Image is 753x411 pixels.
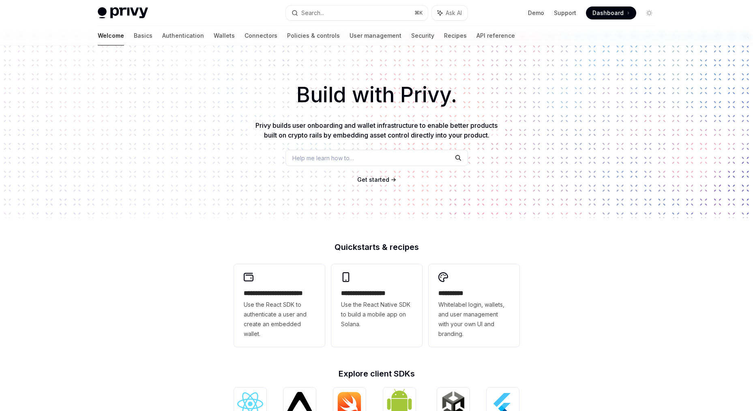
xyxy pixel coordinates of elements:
h2: Explore client SDKs [234,370,519,378]
a: **** **** **** ***Use the React Native SDK to build a mobile app on Solana. [331,264,422,347]
span: Use the React SDK to authenticate a user and create an embedded wallet. [244,300,315,339]
a: Wallets [214,26,235,45]
a: User management [350,26,401,45]
a: Connectors [245,26,277,45]
span: Help me learn how to… [292,154,354,162]
h1: Build with Privy. [13,79,740,111]
div: Search... [301,8,324,18]
span: Use the React Native SDK to build a mobile app on Solana. [341,300,412,329]
a: Security [411,26,434,45]
a: **** *****Whitelabel login, wallets, and user management with your own UI and branding. [429,264,519,347]
h2: Quickstarts & recipes [234,243,519,251]
span: ⌘ K [414,10,423,16]
span: Ask AI [446,9,462,17]
button: Ask AI [432,6,468,20]
a: Get started [357,176,389,184]
span: Dashboard [592,9,624,17]
a: Authentication [162,26,204,45]
span: Whitelabel login, wallets, and user management with your own UI and branding. [438,300,510,339]
img: light logo [98,7,148,19]
a: Basics [134,26,152,45]
a: Welcome [98,26,124,45]
a: Policies & controls [287,26,340,45]
span: Privy builds user onboarding and wallet infrastructure to enable better products built on crypto ... [255,121,498,139]
span: Get started [357,176,389,183]
a: Demo [528,9,544,17]
a: Dashboard [586,6,636,19]
button: Search...⌘K [286,6,428,20]
button: Toggle dark mode [643,6,656,19]
a: Support [554,9,576,17]
a: API reference [476,26,515,45]
a: Recipes [444,26,467,45]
